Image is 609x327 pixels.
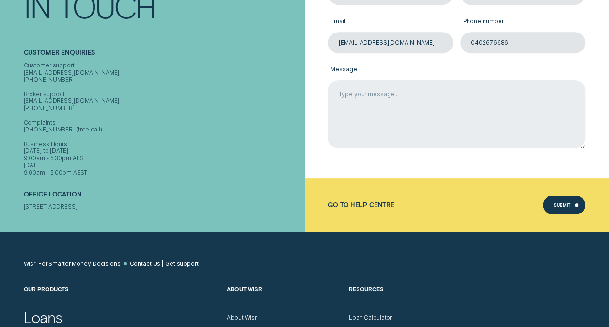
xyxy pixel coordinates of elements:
[328,201,394,209] a: Go to Help Centre
[328,61,585,81] label: Message
[24,49,301,62] h2: Customer Enquiries
[349,285,464,314] h2: Resources
[24,203,301,211] div: [STREET_ADDRESS]
[227,314,257,322] a: About Wisr
[24,308,63,327] a: Loans
[129,261,198,268] a: Contact Us | Get support
[24,190,301,203] h2: Office Location
[24,261,121,268] a: Wisr: For Smarter Money Decisions
[543,196,585,215] button: Submit
[460,12,585,32] label: Phone number
[349,314,392,322] a: Loan Calculator
[24,62,301,177] div: Customer support [EMAIL_ADDRESS][DOMAIN_NAME] [PHONE_NUMBER] Broker support [EMAIL_ADDRESS][DOMAI...
[227,285,342,314] h2: About Wisr
[328,12,453,32] label: Email
[24,285,220,314] h2: Our Products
